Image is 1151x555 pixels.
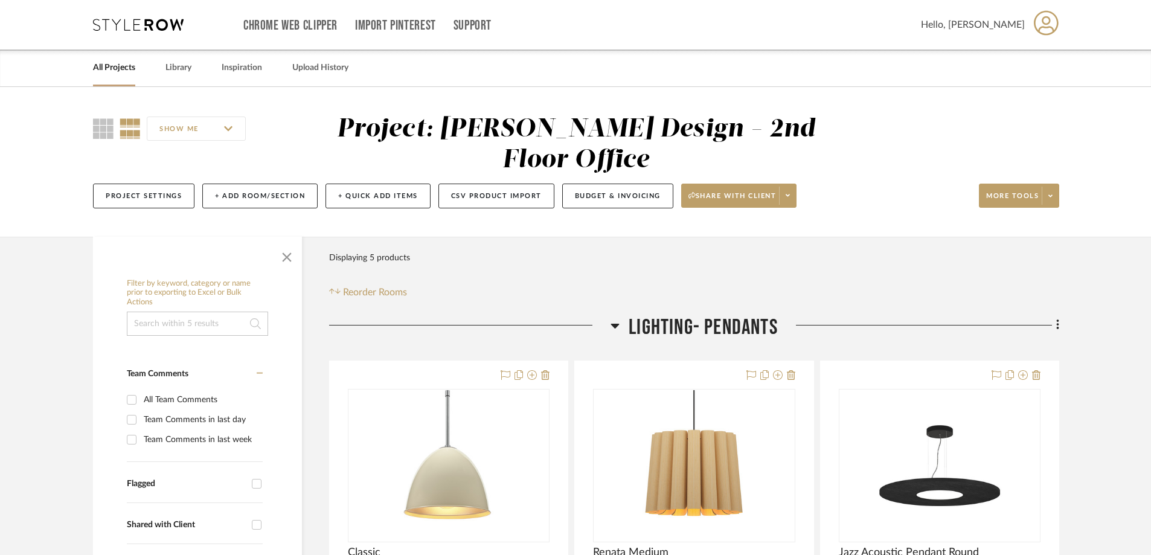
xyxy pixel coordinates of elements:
img: Jazz Acoustic Pendant Round [864,390,1015,541]
a: Support [454,21,492,31]
a: All Projects [93,60,135,76]
div: Flagged [127,479,246,489]
button: + Add Room/Section [202,184,318,208]
a: Import Pinterest [355,21,436,31]
a: Upload History [292,60,348,76]
h6: Filter by keyword, category or name prior to exporting to Excel or Bulk Actions [127,279,268,307]
button: More tools [979,184,1059,208]
span: Team Comments [127,370,188,378]
a: Chrome Web Clipper [243,21,338,31]
button: + Quick Add Items [325,184,431,208]
button: CSV Product Import [438,184,554,208]
div: Project: [PERSON_NAME] Design - 2nd Floor Office [337,117,816,173]
span: More tools [986,191,1039,210]
button: Reorder Rooms [329,285,407,300]
button: Project Settings [93,184,194,208]
img: Classic [373,390,524,541]
span: Lighting- pendants [629,315,778,341]
div: All Team Comments [144,390,260,409]
a: Inspiration [222,60,262,76]
div: Displaying 5 products [329,246,410,270]
span: Share with client [688,191,777,210]
button: Share with client [681,184,797,208]
div: Team Comments in last week [144,430,260,449]
button: Budget & Invoicing [562,184,673,208]
span: Reorder Rooms [343,285,407,300]
span: Hello, [PERSON_NAME] [921,18,1025,32]
div: 0 [348,390,549,542]
img: Renata Medium [618,390,769,541]
a: Library [165,60,191,76]
button: Close [275,243,299,267]
input: Search within 5 results [127,312,268,336]
div: Team Comments in last day [144,410,260,429]
div: Shared with Client [127,520,246,530]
